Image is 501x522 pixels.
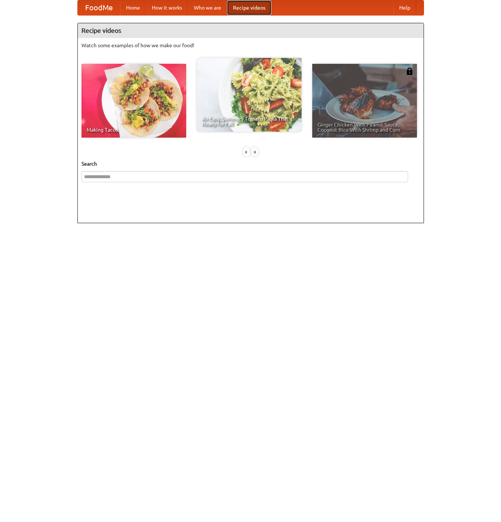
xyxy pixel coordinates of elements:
h4: Recipe videos [78,23,424,38]
span: Making Tacos [87,127,181,132]
div: » [251,147,258,156]
a: An Easy, Summery Tomato Pasta That's Ready for Fall [197,58,302,132]
img: 483408.png [406,68,413,75]
a: Making Tacos [81,64,186,138]
a: Who we are [188,0,227,15]
a: Recipe videos [227,0,271,15]
a: Home [120,0,146,15]
div: « [243,147,250,156]
a: How it works [146,0,188,15]
p: Watch some examples of how we make our food! [81,42,420,49]
a: FoodMe [78,0,120,15]
a: Help [393,0,416,15]
span: An Easy, Summery Tomato Pasta That's Ready for Fall [202,116,296,127]
h5: Search [81,160,420,167]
